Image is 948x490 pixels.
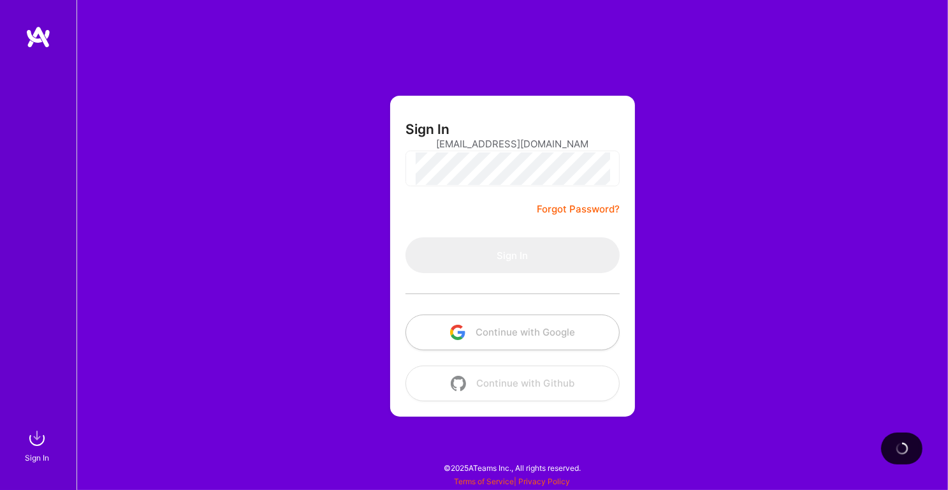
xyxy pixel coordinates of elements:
[455,477,514,486] a: Terms of Service
[405,315,620,350] button: Continue with Google
[25,451,49,464] div: Sign In
[405,237,620,273] button: Sign In
[519,477,571,486] a: Privacy Policy
[26,26,51,48] img: logo
[895,442,909,456] img: loading
[405,366,620,401] button: Continue with Github
[455,477,571,486] span: |
[24,426,50,451] img: sign in
[405,121,449,137] h3: Sign In
[27,426,50,464] a: sign inSign In
[537,202,620,217] a: Forgot Password?
[77,452,948,484] div: © 2025 ATeams Inc., All rights reserved.
[436,128,589,160] input: Email...
[450,325,465,340] img: icon
[451,376,466,391] img: icon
